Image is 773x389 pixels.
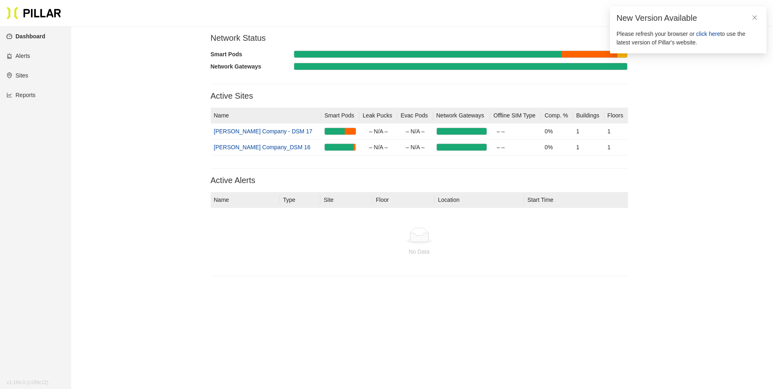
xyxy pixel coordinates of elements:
th: Site [320,192,372,208]
span: close [752,15,758,20]
div: Smart Pods [211,50,294,59]
img: Pillar Technologies [7,7,61,20]
th: Leak Pucks [359,108,397,124]
a: alertAlerts [7,53,30,59]
th: Floor [372,192,435,208]
th: Location [435,192,524,208]
td: 1 [604,124,628,139]
td: 1 [573,124,604,139]
div: – N/A – [363,143,394,152]
th: Floors [604,108,628,124]
td: 0% [541,139,573,155]
span: click here [696,31,720,37]
td: 1 [573,139,604,155]
div: – – [497,143,538,152]
a: [PERSON_NAME] Company - DSM 17 [214,128,313,135]
div: – N/A – [363,127,394,136]
a: [PERSON_NAME] Company_DSM 16 [214,144,311,150]
th: Offline SIM Type [490,108,541,124]
div: New Version Available [617,13,760,23]
th: Network Gateways [433,108,491,124]
a: line-chartReports [7,92,35,98]
th: Start Time [524,192,628,208]
a: environmentSites [7,72,28,79]
a: dashboardDashboard [7,33,45,40]
th: Type [280,192,320,208]
h3: Active Sites [211,91,628,101]
th: Smart Pods [321,108,359,124]
div: Network Gateways [211,62,294,71]
td: 1 [604,139,628,155]
h3: Network Status [211,33,628,43]
th: Name [211,108,322,124]
th: Name [211,192,280,208]
div: – N/A – [401,127,429,136]
th: Evac Pods [397,108,433,124]
h3: Active Alerts [211,175,628,186]
div: – N/A – [401,143,429,152]
p: Please refresh your browser or to use the latest version of Pillar's website. [617,30,760,47]
th: Buildings [573,108,604,124]
th: Comp. % [541,108,573,124]
div: No Data [217,247,621,256]
div: – – [497,127,538,136]
td: 0% [541,124,573,139]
